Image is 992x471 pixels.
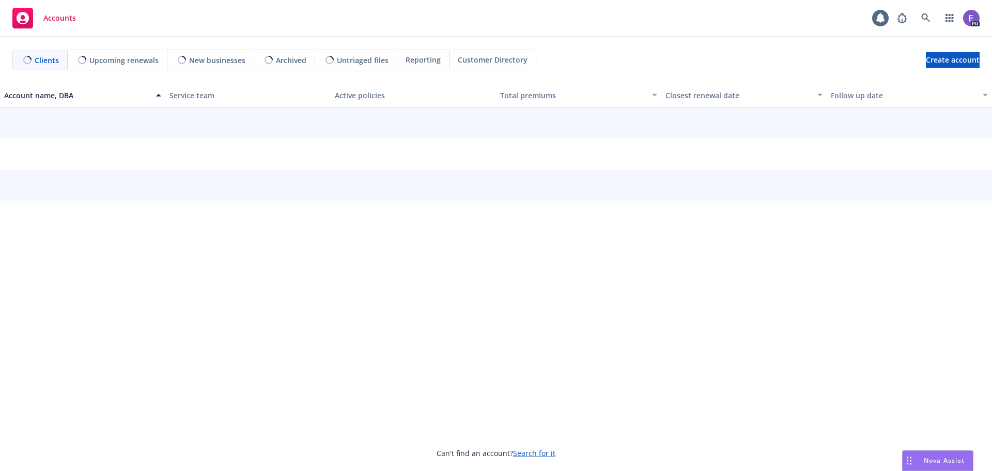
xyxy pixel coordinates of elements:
[458,54,528,65] span: Customer Directory
[513,448,555,458] a: Search for it
[43,14,76,22] span: Accounts
[331,83,496,108] button: Active policies
[496,83,661,108] button: Total premiums
[35,55,59,66] span: Clients
[924,456,965,465] span: Nova Assist
[4,90,150,101] div: Account name, DBA
[902,450,973,471] button: Nova Assist
[665,90,811,101] div: Closest renewal date
[831,90,977,101] div: Follow up date
[926,50,980,70] span: Create account
[89,55,159,66] span: Upcoming renewals
[903,451,916,470] div: Drag to move
[165,83,331,108] button: Service team
[189,55,245,66] span: New businesses
[169,90,327,101] div: Service team
[827,83,992,108] button: Follow up date
[926,52,980,68] a: Create account
[276,55,306,66] span: Archived
[437,448,555,459] span: Can't find an account?
[406,54,441,65] span: Reporting
[892,8,912,28] a: Report a Bug
[939,8,960,28] a: Switch app
[500,90,646,101] div: Total premiums
[916,8,936,28] a: Search
[337,55,389,66] span: Untriaged files
[8,4,80,33] a: Accounts
[661,83,827,108] button: Closest renewal date
[335,90,492,101] div: Active policies
[963,10,980,26] img: photo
